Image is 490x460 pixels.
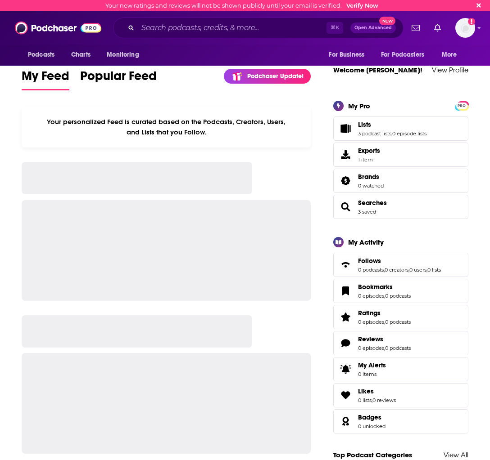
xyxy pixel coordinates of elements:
[329,49,364,61] span: For Business
[336,201,354,213] a: Searches
[358,361,386,369] span: My Alerts
[333,451,412,459] a: Top Podcast Categories
[358,173,379,181] span: Brands
[384,293,385,299] span: ,
[333,383,468,407] span: Likes
[100,46,150,63] button: open menu
[71,49,91,61] span: Charts
[358,209,376,215] a: 3 saved
[333,279,468,303] span: Bookmarks
[408,267,409,273] span: ,
[358,309,411,317] a: Ratings
[385,319,411,325] a: 0 podcasts
[80,68,157,89] span: Popular Feed
[375,46,437,63] button: open menu
[358,173,384,181] a: Brands
[408,20,423,36] a: Show notifications dropdown
[436,46,468,63] button: open menu
[336,122,354,135] a: Lists
[385,345,411,351] a: 0 podcasts
[372,397,372,403] span: ,
[431,20,445,36] a: Show notifications dropdown
[358,183,384,189] a: 0 watched
[333,253,468,277] span: Follows
[327,22,343,34] span: ⌘ K
[392,130,426,137] a: 0 episode lists
[358,147,380,155] span: Exports
[336,148,354,161] span: Exports
[336,259,354,271] a: Follows
[346,2,378,9] a: Verify Now
[358,121,426,129] a: Lists
[358,257,381,265] span: Follows
[333,409,468,433] span: Badges
[391,130,392,137] span: ,
[336,311,354,323] a: Ratings
[107,49,139,61] span: Monitoring
[113,18,404,38] div: Search podcasts, credits, & more...
[336,174,354,187] a: Brands
[333,143,468,167] a: Exports
[468,18,475,25] svg: Email not verified
[138,21,327,35] input: Search podcasts, credits, & more...
[336,389,354,402] a: Likes
[358,293,384,299] a: 0 episodes
[358,335,383,343] span: Reviews
[358,387,396,395] a: Likes
[358,309,381,317] span: Ratings
[358,371,386,377] span: 0 items
[65,46,96,63] a: Charts
[105,2,378,9] div: Your new ratings and reviews will not be shown publicly until your email is verified.
[28,49,54,61] span: Podcasts
[333,357,468,381] a: My Alerts
[381,49,424,61] span: For Podcasters
[336,363,354,375] span: My Alerts
[350,22,396,33] button: Open AdvancedNew
[336,285,354,297] a: Bookmarks
[80,68,157,90] a: Popular Feed
[455,18,475,38] span: Logged in as charlottestone
[426,267,427,273] span: ,
[358,283,393,291] span: Bookmarks
[358,267,384,273] a: 0 podcasts
[358,423,386,429] a: 0 unlocked
[336,415,354,428] a: Badges
[385,267,408,273] a: 0 creators
[358,121,371,129] span: Lists
[358,199,387,207] a: Searches
[358,397,372,403] a: 0 lists
[358,319,384,325] a: 0 episodes
[322,46,376,63] button: open menu
[348,102,370,110] div: My Pro
[456,102,467,108] a: PRO
[358,283,411,291] a: Bookmarks
[358,130,391,137] a: 3 podcast lists
[358,335,411,343] a: Reviews
[358,413,386,421] a: Badges
[333,169,468,193] span: Brands
[444,451,468,459] a: View All
[427,267,441,273] a: 0 lists
[15,19,101,36] img: Podchaser - Follow, Share and Rate Podcasts
[336,337,354,349] a: Reviews
[409,267,426,273] a: 0 users
[358,156,380,163] span: 1 item
[348,238,384,246] div: My Activity
[354,26,392,30] span: Open Advanced
[333,195,468,219] span: Searches
[333,116,468,141] span: Lists
[333,66,422,74] a: Welcome [PERSON_NAME]!
[384,319,385,325] span: ,
[22,46,66,63] button: open menu
[372,397,396,403] a: 0 reviews
[385,293,411,299] a: 0 podcasts
[22,68,69,89] span: My Feed
[358,413,381,421] span: Badges
[358,387,374,395] span: Likes
[22,107,311,147] div: Your personalized Feed is curated based on the Podcasts, Creators, Users, and Lists that you Follow.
